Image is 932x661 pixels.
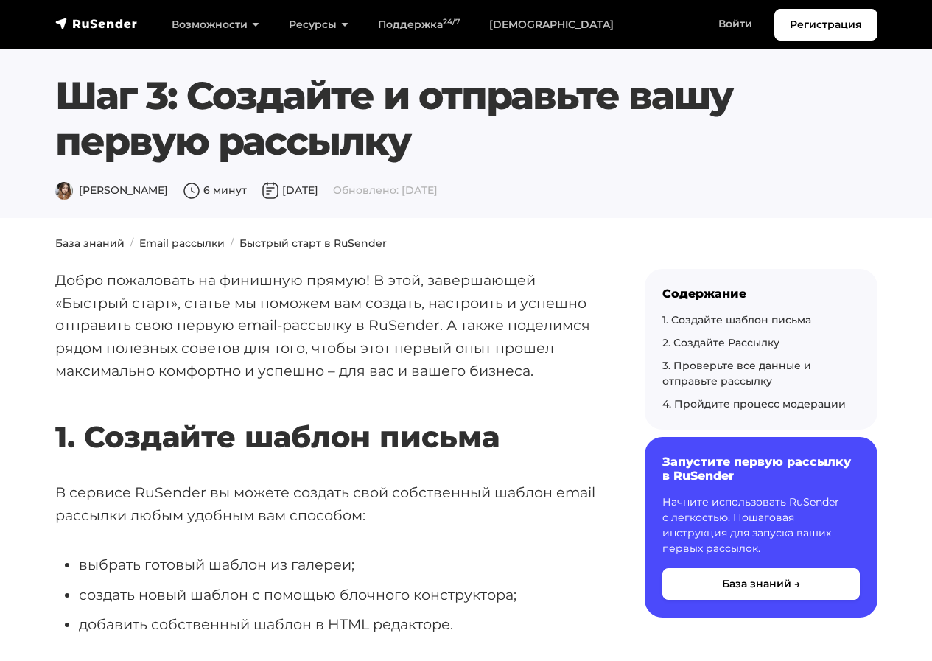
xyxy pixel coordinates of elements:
[443,17,460,27] sup: 24/7
[55,376,598,455] h2: 1. Создайте шаблон письма
[333,183,438,197] span: Обновлено: [DATE]
[55,237,125,250] a: База знаний
[79,584,598,606] li: создать новый шаблон с помощью блочного конструктора;
[157,10,274,40] a: Возможности
[55,16,138,31] img: RuSender
[262,182,279,200] img: Дата публикации
[704,9,767,39] a: Войти
[79,553,598,576] li: выбрать готовый шаблон из галереи;
[662,568,860,600] button: База знаний →
[774,9,877,41] a: Регистрация
[46,236,886,251] nav: breadcrumb
[274,10,363,40] a: Ресурсы
[662,313,811,326] a: 1. Создайте шаблон письма
[645,437,877,618] a: Запустите первую рассылку в RuSender Начните использовать RuSender с легкостью. Пошаговая инструк...
[183,182,200,200] img: Время чтения
[183,183,247,197] span: 6 минут
[79,613,598,636] li: добавить собственный шаблон в HTML редакторе.
[239,237,387,250] a: Быстрый старт в RuSender
[55,183,168,197] span: [PERSON_NAME]
[662,336,779,349] a: 2. Создайте Рассылку
[363,10,474,40] a: Поддержка24/7
[662,494,860,556] p: Начните использовать RuSender с легкостью. Пошаговая инструкция для запуска ваших первых рассылок.
[139,237,225,250] a: Email рассылки
[55,269,598,382] p: Добро пожаловать на финишную прямую! В этой, завершающей «Быстрый старт», статье мы поможем вам с...
[55,481,598,526] p: В сервисе RuSender вы можете создать свой собственный шаблон email рассылки любым удобным вам спо...
[55,73,877,165] h1: Шаг 3: Создайте и отправьте вашу первую рассылку
[662,397,846,410] a: 4. Пройдите процесс модерации
[474,10,628,40] a: [DEMOGRAPHIC_DATA]
[662,359,811,388] a: 3. Проверьте все данные и отправьте рассылку
[662,287,860,301] div: Содержание
[262,183,318,197] span: [DATE]
[662,455,860,483] h6: Запустите первую рассылку в RuSender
